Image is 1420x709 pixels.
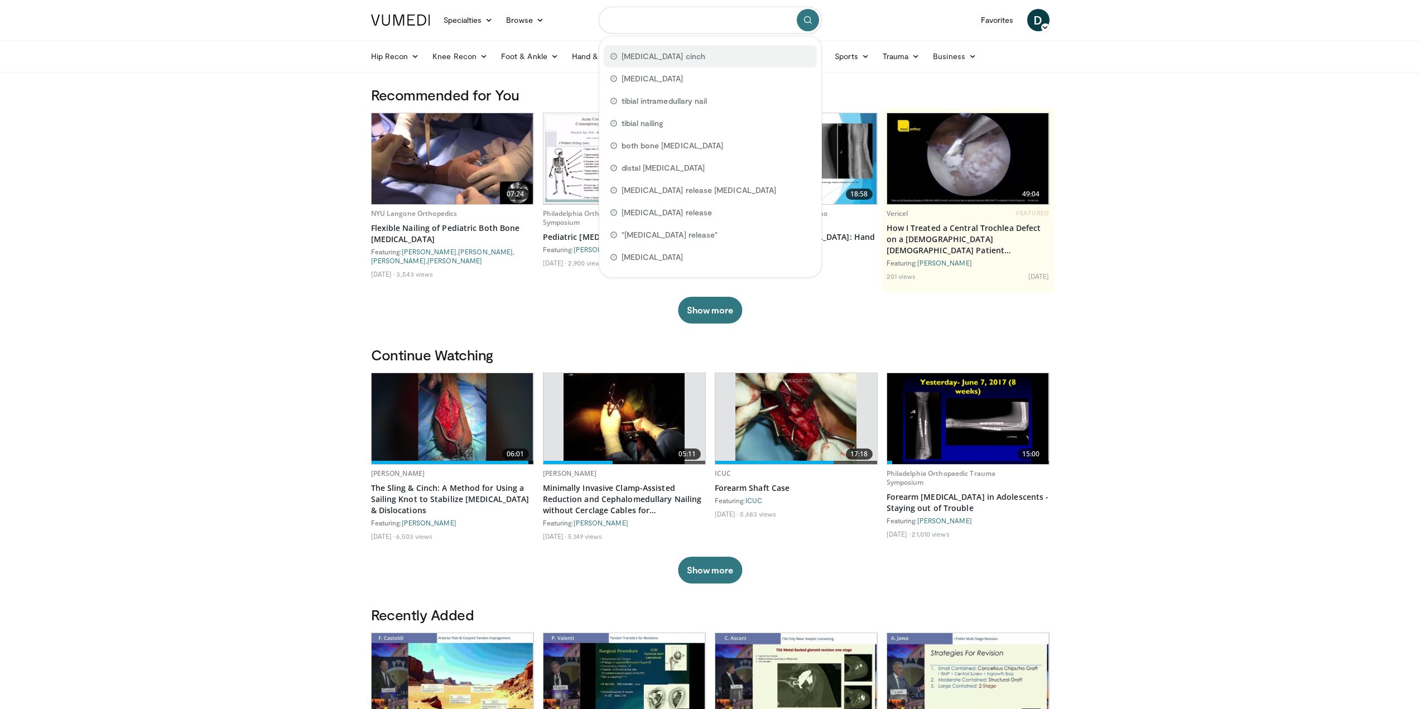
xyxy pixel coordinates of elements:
[740,509,776,518] li: 5,683 views
[502,448,529,460] span: 06:01
[543,373,705,464] a: 05:11
[887,516,1050,525] div: Featuring:
[371,606,1050,624] h3: Recently Added
[543,113,705,204] img: 9a421967-a875-4fb4-aa2f-1ffe3d472be9.620x360_q85_upscale.jpg
[846,189,873,200] span: 18:58
[1027,9,1050,31] a: D
[371,247,534,265] div: Featuring: , , ,
[887,373,1049,464] img: 25619031-145e-4c60-a054-82f5ddb5a1ab.620x360_q85_upscale.jpg
[887,373,1049,464] a: 15:00
[622,140,724,151] span: both bone [MEDICAL_DATA]
[371,257,426,264] a: [PERSON_NAME]
[568,258,604,267] li: 2,900 views
[876,45,927,67] a: Trauma
[371,532,395,541] li: [DATE]
[678,557,742,583] button: Show more
[622,252,683,263] span: [MEDICAL_DATA]
[371,346,1050,364] h3: Continue Watching
[715,509,739,518] li: [DATE]
[678,297,742,324] button: Show more
[887,113,1049,204] a: 49:04
[426,45,494,67] a: Knee Recon
[372,113,533,204] img: 5904ea8b-7bd2-4e2c-8e00-9b345106a7ee.620x360_q85_upscale.jpg
[622,229,718,240] span: "[MEDICAL_DATA] release"
[502,189,529,200] span: 07:24
[1018,448,1044,460] span: 15:00
[622,95,707,107] span: tibial intramedullary nail
[887,223,1050,256] a: How I Treated a Central Trochlea Defect on a [DEMOGRAPHIC_DATA] [DEMOGRAPHIC_DATA] Patient…
[846,448,873,460] span: 17:18
[396,269,433,278] li: 3,543 views
[371,86,1050,104] h3: Recommended for You
[543,258,567,267] li: [DATE]
[917,517,972,524] a: [PERSON_NAME]
[372,373,533,464] a: 06:01
[887,209,908,218] a: Vericel
[543,469,597,478] a: [PERSON_NAME]
[674,448,701,460] span: 05:11
[402,248,456,255] a: [PERSON_NAME]
[396,532,432,541] li: 6,503 views
[622,162,705,173] span: distal [MEDICAL_DATA]
[599,7,822,33] input: Search topics, interventions
[622,73,683,84] span: [MEDICAL_DATA]
[745,496,762,504] a: ICUC
[622,207,713,218] span: [MEDICAL_DATA] release
[543,532,567,541] li: [DATE]
[499,9,551,31] a: Browse
[427,257,482,264] a: [PERSON_NAME]
[371,469,425,478] a: [PERSON_NAME]
[371,518,534,527] div: Featuring:
[371,209,458,218] a: NYU Langone Orthopedics
[371,223,534,245] a: Flexible Nailing of Pediatric Both Bone [MEDICAL_DATA]
[887,491,1050,514] a: Forearm [MEDICAL_DATA] in Adolescents - Staying out of Trouble
[917,259,972,267] a: [PERSON_NAME]
[887,258,1050,267] div: Featuring:
[364,45,426,67] a: Hip Recon
[735,373,857,464] img: fcc784dc-6d80-4a98-b65b-bfef648c82df.620x360_q85_upscale.jpg
[715,483,878,494] a: Forearm Shaft Case
[543,231,706,243] a: Pediatric [MEDICAL_DATA]
[1018,189,1044,200] span: 49:04
[828,45,876,67] a: Sports
[564,373,685,464] img: fylOjp5pkC-GA4Zn4xMDoxOjBrO-I4W8.620x360_q85_upscale.jpg
[912,529,949,538] li: 21,010 views
[622,51,705,62] span: [MEDICAL_DATA] cinch
[622,118,664,129] span: tibial nailing
[543,113,705,204] a: 15:46
[568,532,602,541] li: 5,149 views
[974,9,1021,31] a: Favorites
[402,519,456,527] a: [PERSON_NAME]
[622,185,777,196] span: [MEDICAL_DATA] release [MEDICAL_DATA]
[372,113,533,204] a: 07:24
[1028,272,1050,281] li: [DATE]
[887,272,916,281] li: 201 views
[887,529,911,538] li: [DATE]
[543,209,652,227] a: Philadelphia Orthopaedic Trauma Symposium
[371,483,534,516] a: The Sling & Cinch: A Method for Using a Sailing Knot to Stabilize [MEDICAL_DATA] & Dislocations
[543,483,706,516] a: Minimally Invasive Clamp-Assisted Reduction and Cephalomedullary Nailing without Cerclage Cables ...
[715,496,878,505] div: Featuring:
[543,518,706,527] div: Featuring:
[574,245,628,253] a: [PERSON_NAME]
[565,45,637,67] a: Hand & Wrist
[574,519,628,527] a: [PERSON_NAME]
[887,113,1049,204] img: 5aa0332e-438a-4b19-810c-c6dfa13c7ee4.620x360_q85_upscale.jpg
[926,45,983,67] a: Business
[494,45,565,67] a: Foot & Ankle
[371,269,395,278] li: [DATE]
[715,469,731,478] a: ICUC
[458,248,513,255] a: [PERSON_NAME]
[887,469,996,487] a: Philadelphia Orthopaedic Trauma Symposium
[371,15,430,26] img: VuMedi Logo
[1016,209,1049,217] span: FEATURED
[715,373,877,464] a: 17:18
[437,9,500,31] a: Specialties
[372,373,533,464] img: 7469cecb-783c-4225-a461-0115b718ad32.620x360_q85_upscale.jpg
[543,245,706,254] div: Featuring:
